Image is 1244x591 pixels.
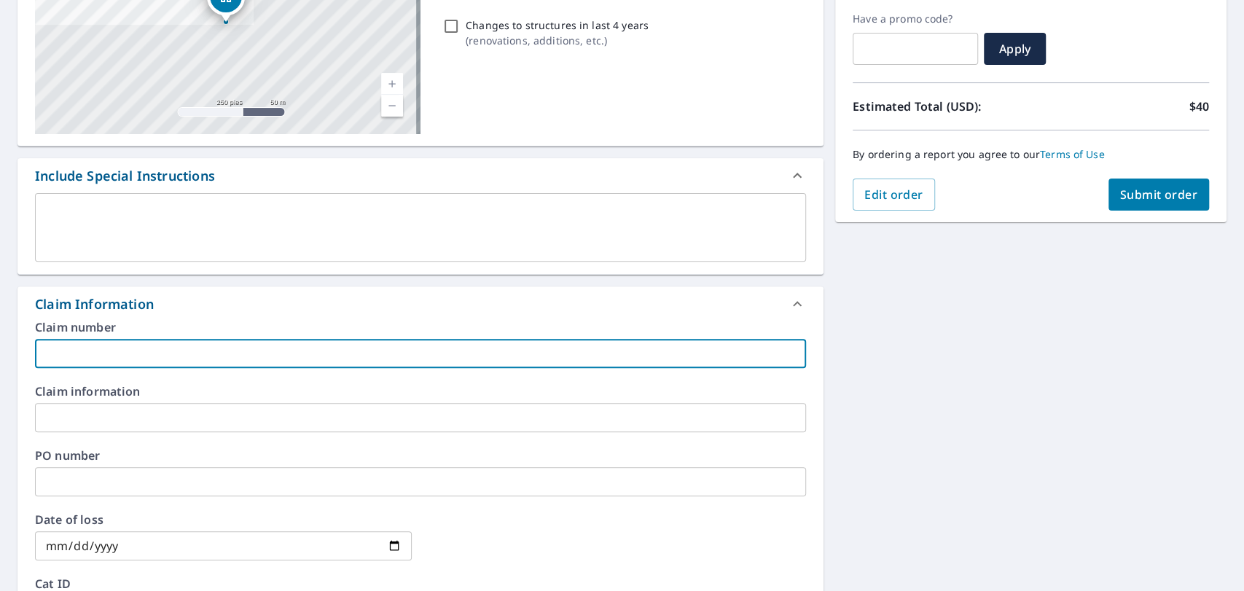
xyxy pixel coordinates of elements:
p: ( renovations, additions, etc. ) [466,33,649,48]
button: Submit order [1108,179,1210,211]
span: Submit order [1120,187,1198,203]
p: Changes to structures in last 4 years [466,17,649,33]
a: Nivel actual 17, alejar [381,95,403,117]
label: Date of loss [35,514,412,525]
div: Include Special Instructions [17,158,824,193]
label: Cat ID [35,578,806,590]
label: PO number [35,450,806,461]
label: Claim information [35,385,806,397]
span: Edit order [864,187,923,203]
div: Claim Information [35,294,154,314]
label: Have a promo code? [853,12,978,26]
a: Nivel actual 17, ampliar [381,73,403,95]
span: Apply [995,41,1034,57]
p: Estimated Total (USD): [853,98,1031,115]
a: Terms of Use [1040,147,1105,161]
button: Edit order [853,179,935,211]
label: Claim number [35,321,806,333]
div: Claim Information [17,286,824,321]
p: By ordering a report you agree to our [853,148,1209,161]
p: $40 [1189,98,1209,115]
button: Apply [984,33,1046,65]
div: Include Special Instructions [35,166,215,186]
